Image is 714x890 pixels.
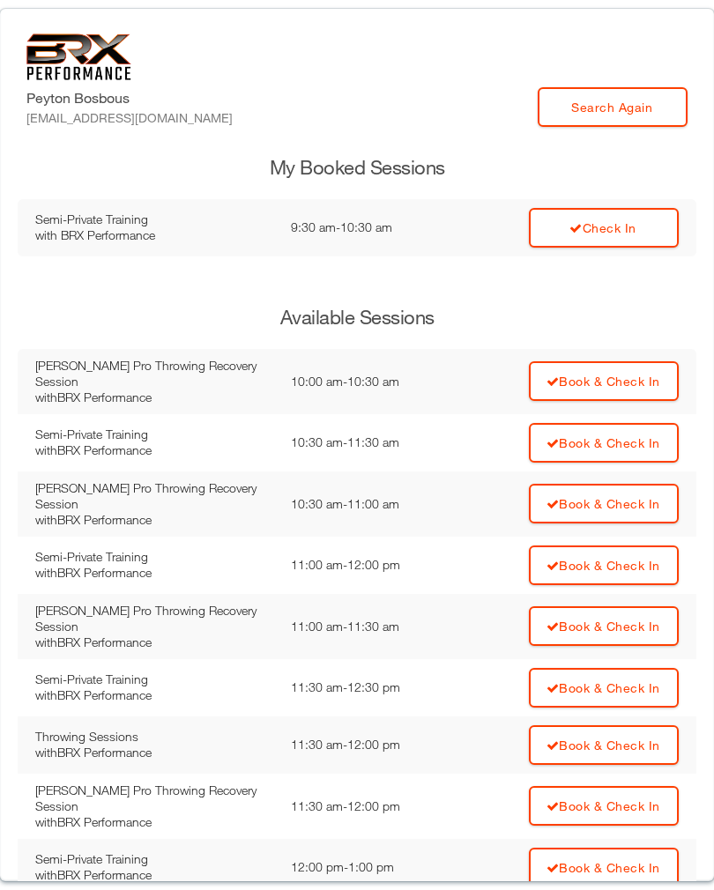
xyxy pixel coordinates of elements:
[529,848,679,887] a: Book & Check In
[529,361,679,401] a: Book & Check In
[529,208,679,248] a: Check In
[35,814,273,830] div: with BRX Performance
[282,471,457,537] td: 10:30 am - 11:00 am
[35,565,273,581] div: with BRX Performance
[18,154,696,182] h3: My Booked Sessions
[282,594,457,659] td: 11:00 am - 11:30 am
[282,716,457,774] td: 11:30 am - 12:00 pm
[35,603,273,634] div: [PERSON_NAME] Pro Throwing Recovery Session
[35,358,273,389] div: [PERSON_NAME] Pro Throwing Recovery Session
[529,484,679,523] a: Book & Check In
[529,606,679,646] a: Book & Check In
[282,199,449,256] td: 9:30 am - 10:30 am
[26,87,233,127] label: Peyton Bosbous
[282,774,457,839] td: 11:30 am - 12:00 pm
[282,414,457,471] td: 10:30 am - 11:30 am
[529,423,679,463] a: Book & Check In
[35,745,273,760] div: with BRX Performance
[26,108,233,127] div: [EMAIL_ADDRESS][DOMAIN_NAME]
[529,668,679,708] a: Book & Check In
[35,512,273,528] div: with BRX Performance
[538,87,688,127] a: Search Again
[529,725,679,765] a: Book & Check In
[35,389,273,405] div: with BRX Performance
[35,687,273,703] div: with BRX Performance
[35,782,273,814] div: [PERSON_NAME] Pro Throwing Recovery Session
[282,659,457,716] td: 11:30 am - 12:30 pm
[282,349,457,414] td: 10:00 am - 10:30 am
[529,786,679,826] a: Book & Check In
[35,442,273,458] div: with BRX Performance
[35,634,273,650] div: with BRX Performance
[35,211,273,227] div: Semi-Private Training
[35,867,273,883] div: with BRX Performance
[282,537,457,594] td: 11:00 am - 12:00 pm
[18,304,696,331] h3: Available Sessions
[35,426,273,442] div: Semi-Private Training
[35,480,273,512] div: [PERSON_NAME] Pro Throwing Recovery Session
[26,33,131,80] img: 6f7da32581c89ca25d665dc3aae533e4f14fe3ef_original.svg
[529,545,679,585] a: Book & Check In
[35,227,273,243] div: with BRX Performance
[35,549,273,565] div: Semi-Private Training
[35,671,273,687] div: Semi-Private Training
[35,851,273,867] div: Semi-Private Training
[35,729,273,745] div: Throwing Sessions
